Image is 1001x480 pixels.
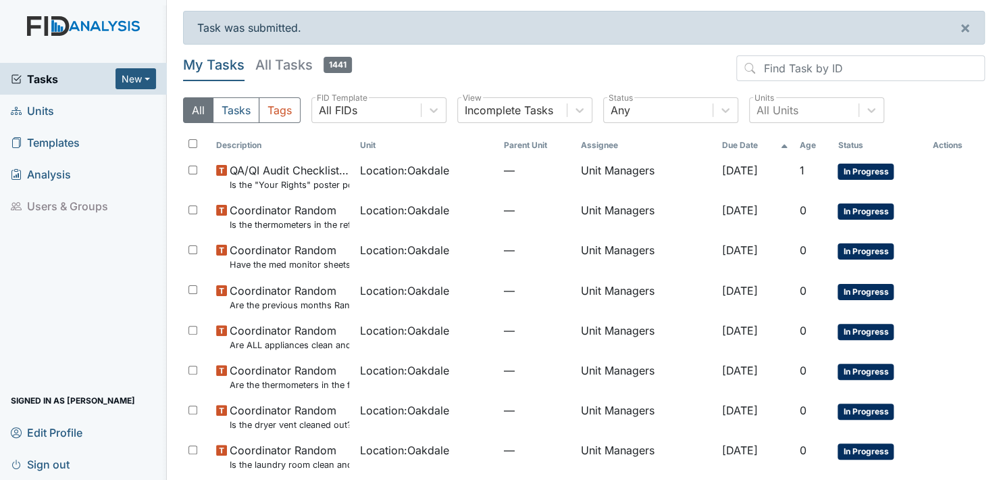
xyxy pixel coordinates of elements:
[11,390,135,411] span: Signed in as [PERSON_NAME]
[11,132,80,153] span: Templates
[324,57,352,73] span: 1441
[183,55,245,74] h5: My Tasks
[504,202,570,218] span: —
[721,364,757,377] span: [DATE]
[360,283,449,299] span: Location : Oakdale
[838,243,894,260] span: In Progress
[230,218,349,231] small: Is the thermometers in the refrigerator reading between 34 degrees and 40 degrees?
[832,134,927,157] th: Toggle SortBy
[838,324,894,340] span: In Progress
[575,277,717,317] td: Unit Managers
[360,402,449,418] span: Location : Oakdale
[230,322,349,352] span: Coordinator Random Are ALL appliances clean and working properly?
[230,402,349,431] span: Coordinator Random Is the dryer vent cleaned out?
[799,243,806,257] span: 0
[230,339,349,352] small: Are ALL appliances clean and working properly?
[504,442,570,458] span: —
[230,162,349,191] span: QA/QI Audit Checklist (ICF) Is the "Your Rights" poster posted?
[721,284,757,297] span: [DATE]
[11,100,54,121] span: Units
[838,443,894,460] span: In Progress
[611,102,630,118] div: Any
[360,242,449,258] span: Location : Oakdale
[360,362,449,379] span: Location : Oakdale
[360,442,449,458] span: Location : Oakdale
[799,203,806,217] span: 0
[575,157,717,197] td: Unit Managers
[721,404,757,417] span: [DATE]
[11,454,70,475] span: Sign out
[230,178,349,191] small: Is the "Your Rights" poster posted?
[319,102,357,118] div: All FIDs
[927,134,985,157] th: Actions
[756,102,798,118] div: All Units
[838,284,894,300] span: In Progress
[838,404,894,420] span: In Progress
[799,404,806,417] span: 0
[355,134,498,157] th: Toggle SortBy
[575,134,717,157] th: Assignee
[960,18,971,37] span: ×
[799,164,804,177] span: 1
[360,162,449,178] span: Location : Oakdale
[799,443,806,457] span: 0
[946,11,984,44] button: ×
[230,362,349,391] span: Coordinator Random Are the thermometers in the freezer reading between 0 degrees and 10 degrees?
[838,364,894,380] span: In Progress
[504,162,570,178] span: —
[188,139,197,148] input: Toggle All Rows Selected
[504,322,570,339] span: —
[799,364,806,377] span: 0
[360,202,449,218] span: Location : Oakdale
[575,437,717,477] td: Unit Managers
[183,97,213,123] button: All
[575,397,717,437] td: Unit Managers
[504,362,570,379] span: —
[115,68,156,89] button: New
[575,317,717,357] td: Unit Managers
[721,164,757,177] span: [DATE]
[721,203,757,217] span: [DATE]
[504,242,570,258] span: —
[838,203,894,220] span: In Progress
[230,442,349,471] span: Coordinator Random Is the laundry room clean and in good repair?
[183,11,985,45] div: Task was submitted.
[504,402,570,418] span: —
[230,202,349,231] span: Coordinator Random Is the thermometers in the refrigerator reading between 34 degrees and 40 degr...
[504,283,570,299] span: —
[230,418,349,431] small: Is the dryer vent cleaned out?
[11,71,115,87] a: Tasks
[255,55,352,74] h5: All Tasks
[498,134,575,157] th: Toggle SortBy
[575,237,717,277] td: Unit Managers
[230,379,349,391] small: Are the thermometers in the freezer reading between 0 degrees and 10 degrees?
[575,197,717,237] td: Unit Managers
[465,102,553,118] div: Incomplete Tasks
[230,242,349,271] span: Coordinator Random Have the med monitor sheets been filled out?
[11,164,71,185] span: Analysis
[721,443,757,457] span: [DATE]
[230,283,349,312] span: Coordinator Random Are the previous months Random Inspections completed?
[230,458,349,471] small: Is the laundry room clean and in good repair?
[11,422,82,443] span: Edit Profile
[716,134,794,157] th: Toggle SortBy
[575,357,717,397] td: Unit Managers
[799,324,806,337] span: 0
[183,97,301,123] div: Type filter
[838,164,894,180] span: In Progress
[721,324,757,337] span: [DATE]
[794,134,832,157] th: Toggle SortBy
[799,284,806,297] span: 0
[213,97,259,123] button: Tasks
[360,322,449,339] span: Location : Oakdale
[230,299,349,312] small: Are the previous months Random Inspections completed?
[259,97,301,123] button: Tags
[736,55,985,81] input: Find Task by ID
[721,243,757,257] span: [DATE]
[230,258,349,271] small: Have the med monitor sheets been filled out?
[211,134,355,157] th: Toggle SortBy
